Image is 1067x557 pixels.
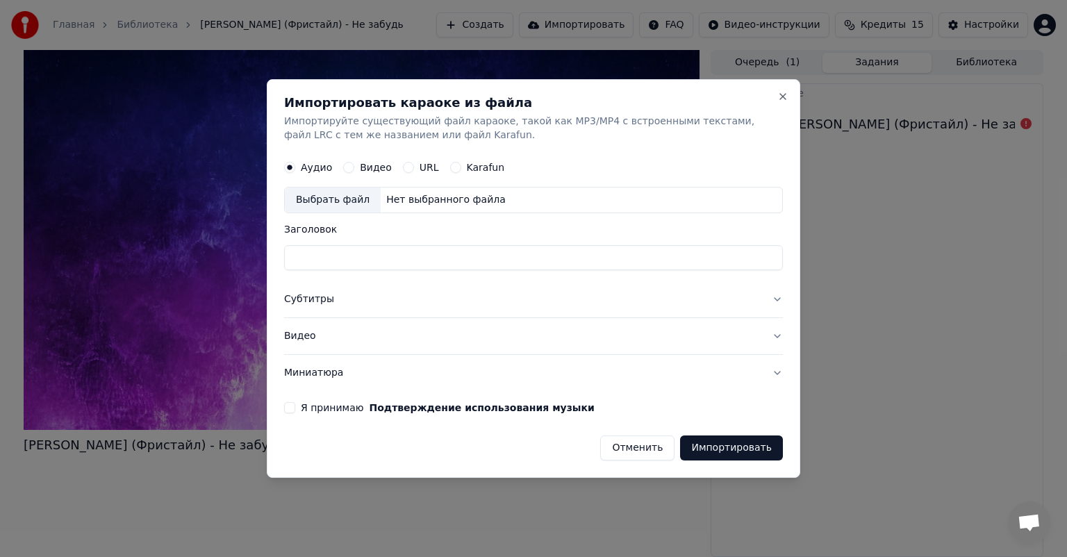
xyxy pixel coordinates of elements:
label: Karafun [467,163,505,172]
h2: Импортировать караоке из файла [284,97,783,109]
label: Заголовок [284,224,783,234]
button: Субтитры [284,281,783,317]
div: Выбрать файл [285,188,381,213]
button: Импортировать [680,435,783,460]
label: Аудио [301,163,332,172]
p: Импортируйте существующий файл караоке, такой как MP3/MP4 с встроенными текстами, файл LRC с тем ... [284,115,783,142]
button: Миниатюра [284,355,783,391]
label: Видео [360,163,392,172]
div: Нет выбранного файла [381,193,511,207]
button: Я принимаю [370,403,595,413]
button: Видео [284,318,783,354]
label: Я принимаю [301,403,595,413]
label: URL [420,163,439,172]
button: Отменить [600,435,675,460]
